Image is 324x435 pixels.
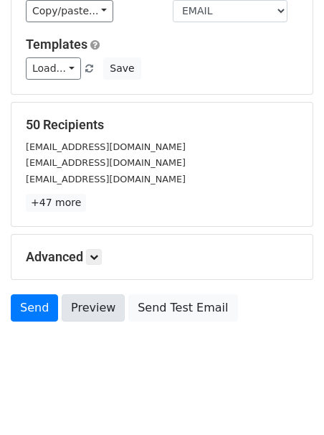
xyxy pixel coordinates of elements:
[26,249,298,265] h5: Advanced
[252,366,324,435] iframe: Chat Widget
[26,194,86,212] a: +47 more
[26,57,81,80] a: Load...
[26,174,186,184] small: [EMAIL_ADDRESS][DOMAIN_NAME]
[26,157,186,168] small: [EMAIL_ADDRESS][DOMAIN_NAME]
[26,37,87,52] a: Templates
[26,117,298,133] h5: 50 Recipients
[26,141,186,152] small: [EMAIL_ADDRESS][DOMAIN_NAME]
[103,57,140,80] button: Save
[128,294,237,322] a: Send Test Email
[62,294,125,322] a: Preview
[11,294,58,322] a: Send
